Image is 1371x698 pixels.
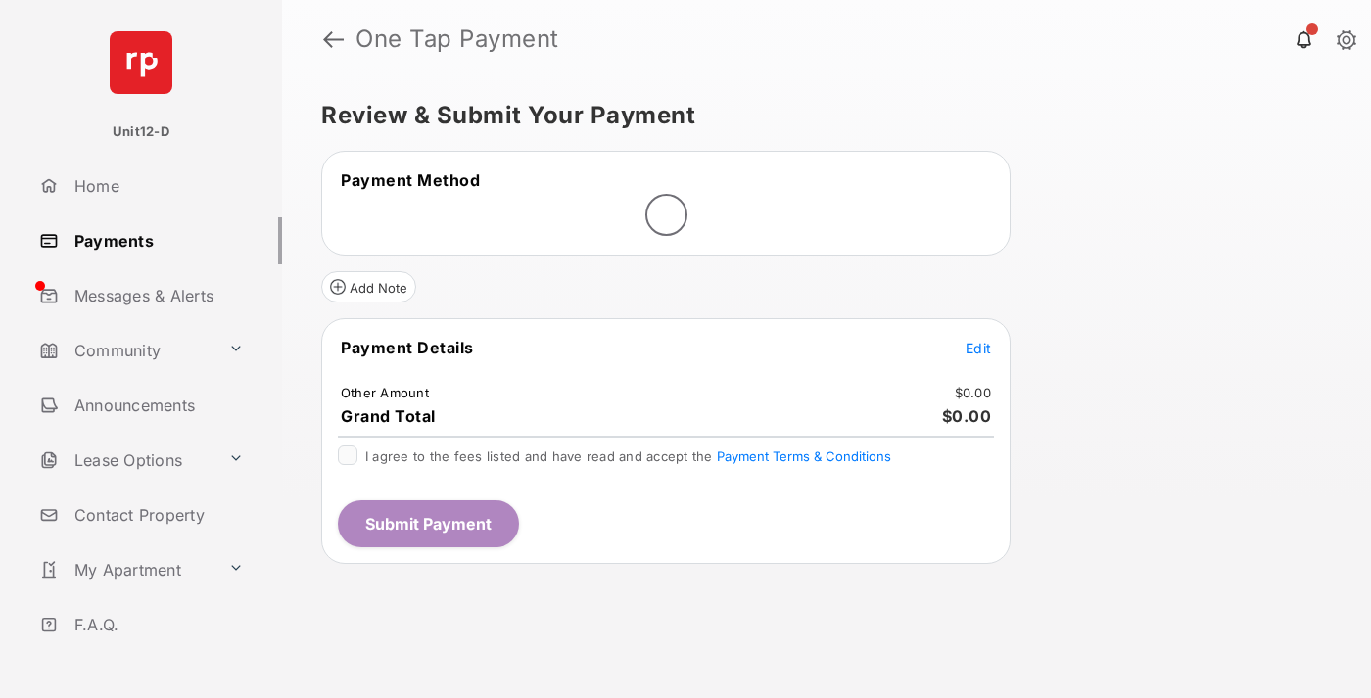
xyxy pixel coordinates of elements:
[717,448,891,464] button: I agree to the fees listed and have read and accept the
[31,327,220,374] a: Community
[31,272,282,319] a: Messages & Alerts
[31,217,282,264] a: Payments
[355,27,559,51] strong: One Tap Payment
[341,406,436,426] span: Grand Total
[341,170,480,190] span: Payment Method
[338,500,519,547] button: Submit Payment
[966,338,991,357] button: Edit
[966,340,991,356] span: Edit
[954,384,992,401] td: $0.00
[321,104,1316,127] h5: Review & Submit Your Payment
[31,163,282,209] a: Home
[942,406,992,426] span: $0.00
[31,546,220,593] a: My Apartment
[31,382,282,429] a: Announcements
[340,384,430,401] td: Other Amount
[365,448,891,464] span: I agree to the fees listed and have read and accept the
[31,437,220,484] a: Lease Options
[341,338,474,357] span: Payment Details
[31,491,282,538] a: Contact Property
[113,122,169,142] p: Unit12-D
[321,271,416,302] button: Add Note
[31,601,282,648] a: F.A.Q.
[110,31,172,94] img: svg+xml;base64,PHN2ZyB4bWxucz0iaHR0cDovL3d3dy53My5vcmcvMjAwMC9zdmciIHdpZHRoPSI2NCIgaGVpZ2h0PSI2NC...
